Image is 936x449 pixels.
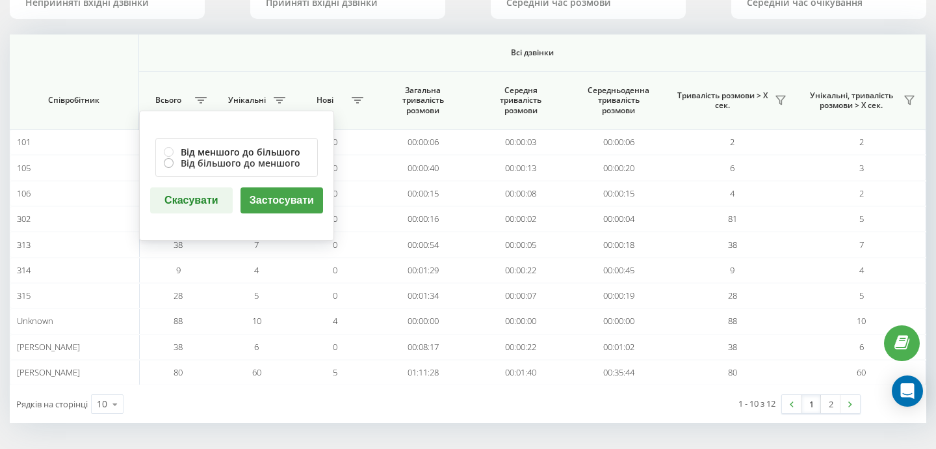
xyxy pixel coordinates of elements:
[801,395,821,413] a: 1
[730,187,734,199] span: 4
[333,213,337,224] span: 0
[483,85,560,116] span: Середня тривалість розмови
[730,136,734,148] span: 2
[254,290,259,301] span: 5
[821,395,840,413] a: 2
[17,213,31,224] span: 302
[17,366,80,378] span: [PERSON_NAME]
[857,366,866,378] span: 60
[472,360,570,385] td: 00:01:40
[254,341,259,353] span: 6
[472,155,570,180] td: 00:00:13
[17,315,53,327] span: Unknown
[803,90,899,111] span: Унікальні, тривалість розмови > Х сек.
[472,232,570,257] td: 00:00:05
[374,232,472,257] td: 00:00:54
[472,308,570,334] td: 00:00:00
[374,334,472,360] td: 00:08:17
[859,290,864,301] span: 5
[374,308,472,334] td: 00:00:00
[174,239,183,251] span: 38
[859,239,864,251] span: 7
[164,157,309,169] label: Від більшого до меншого
[333,315,337,327] span: 4
[17,290,31,301] span: 315
[240,187,323,213] button: Застосувати
[570,334,668,360] td: 00:01:02
[859,162,864,174] span: 3
[374,129,472,155] td: 00:00:06
[472,283,570,308] td: 00:00:07
[146,95,192,105] span: Всього
[728,213,737,224] span: 81
[302,95,348,105] span: Нові
[374,360,472,385] td: 01:11:28
[472,206,570,232] td: 00:00:02
[738,397,775,410] div: 1 - 10 з 12
[859,136,864,148] span: 2
[254,239,259,251] span: 7
[728,315,737,327] span: 88
[570,258,668,283] td: 00:00:45
[150,187,233,213] button: Скасувати
[174,290,183,301] span: 28
[16,398,88,410] span: Рядків на сторінці
[17,162,31,174] span: 105
[17,341,80,353] span: [PERSON_NAME]
[374,155,472,180] td: 00:00:40
[570,181,668,206] td: 00:00:15
[333,162,337,174] span: 0
[174,366,183,378] span: 80
[892,375,923,407] div: Open Intercom Messenger
[730,162,734,174] span: 6
[97,398,107,411] div: 10
[570,283,668,308] td: 00:00:19
[674,90,770,111] span: Тривалість розмови > Х сек.
[570,206,668,232] td: 00:00:04
[333,239,337,251] span: 0
[17,239,31,251] span: 313
[333,366,337,378] span: 5
[728,341,737,353] span: 38
[184,48,880,58] span: Всі дзвінки
[374,283,472,308] td: 00:01:34
[374,206,472,232] td: 00:00:16
[570,155,668,180] td: 00:00:20
[728,366,737,378] span: 80
[17,136,31,148] span: 101
[374,181,472,206] td: 00:00:15
[174,341,183,353] span: 38
[333,187,337,199] span: 0
[857,315,866,327] span: 10
[333,290,337,301] span: 0
[17,264,31,276] span: 314
[570,360,668,385] td: 00:35:44
[728,239,737,251] span: 38
[174,315,183,327] span: 88
[17,187,31,199] span: 106
[570,129,668,155] td: 00:00:06
[859,341,864,353] span: 6
[374,258,472,283] td: 00:01:29
[254,264,259,276] span: 4
[570,308,668,334] td: 00:00:00
[333,136,337,148] span: 0
[728,290,737,301] span: 28
[176,264,181,276] span: 9
[472,258,570,283] td: 00:00:22
[472,181,570,206] td: 00:00:08
[22,95,126,105] span: Співробітник
[570,232,668,257] td: 00:00:18
[385,85,461,116] span: Загальна тривалість розмови
[472,334,570,360] td: 00:00:22
[472,129,570,155] td: 00:00:03
[580,85,657,116] span: Середньоденна тривалість розмови
[252,315,261,327] span: 10
[333,264,337,276] span: 0
[252,366,261,378] span: 60
[224,95,270,105] span: Унікальні
[859,264,864,276] span: 4
[859,187,864,199] span: 2
[333,341,337,353] span: 0
[859,213,864,224] span: 5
